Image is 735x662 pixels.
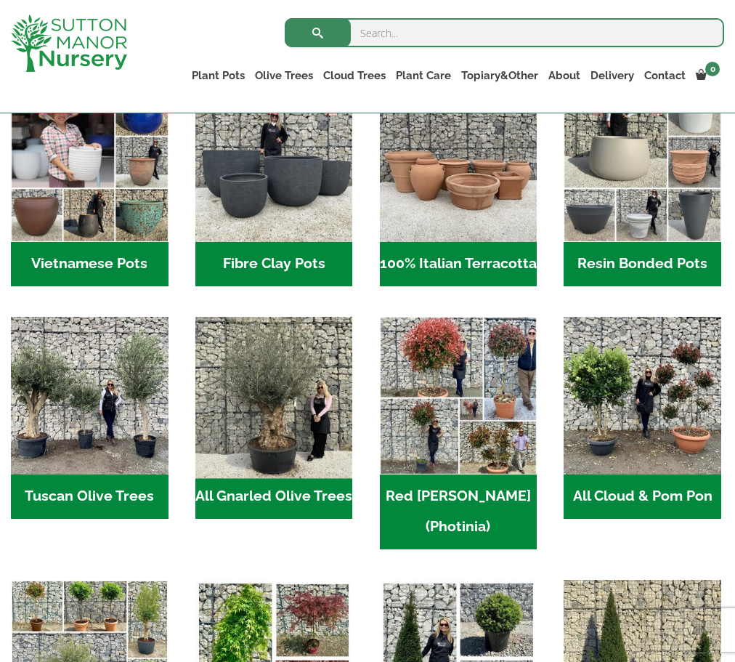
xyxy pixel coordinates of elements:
h2: Fibre Clay Pots [195,242,353,287]
a: Plant Care [391,65,456,86]
a: Visit product category All Cloud & Pom Pon [564,317,721,519]
a: 0 [691,65,724,86]
a: Visit product category 100% Italian Terracotta [380,84,537,286]
a: Olive Trees [250,65,318,86]
a: Visit product category Red Robin (Photinia) [380,317,537,549]
img: Home - 1B137C32 8D99 4B1A AA2F 25D5E514E47D 1 105 c [380,84,537,242]
h2: Vietnamese Pots [11,242,168,287]
h2: All Cloud & Pom Pon [564,475,721,520]
a: Visit product category Fibre Clay Pots [195,84,353,286]
span: 0 [705,62,720,76]
h2: 100% Italian Terracotta [380,242,537,287]
a: Visit product category Tuscan Olive Trees [11,317,168,519]
img: logo [11,15,127,72]
a: About [543,65,585,86]
a: Visit product category Resin Bonded Pots [564,84,721,286]
img: Home - 5833C5B7 31D0 4C3A 8E42 DB494A1738DB [191,313,356,478]
img: Home - 8194B7A3 2818 4562 B9DD 4EBD5DC21C71 1 105 c 1 [195,84,353,242]
a: Visit product category Vietnamese Pots [11,84,168,286]
h2: Red [PERSON_NAME] (Photinia) [380,475,537,550]
input: Search... [285,18,724,47]
h2: Resin Bonded Pots [564,242,721,287]
img: Home - 6E921A5B 9E2F 4B13 AB99 4EF601C89C59 1 105 c [11,84,168,242]
img: Home - F5A23A45 75B5 4929 8FB2 454246946332 [380,317,537,475]
h2: All Gnarled Olive Trees [195,475,353,520]
a: Delivery [585,65,639,86]
img: Home - A124EB98 0980 45A7 B835 C04B779F7765 [564,317,721,475]
a: Cloud Trees [318,65,391,86]
img: Home - 7716AD77 15EA 4607 B135 B37375859F10 [11,317,168,475]
a: Contact [639,65,691,86]
img: Home - 67232D1B A461 444F B0F6 BDEDC2C7E10B 1 105 c [564,84,721,242]
a: Visit product category All Gnarled Olive Trees [195,317,353,519]
h2: Tuscan Olive Trees [11,475,168,520]
a: Plant Pots [187,65,250,86]
a: Topiary&Other [456,65,543,86]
